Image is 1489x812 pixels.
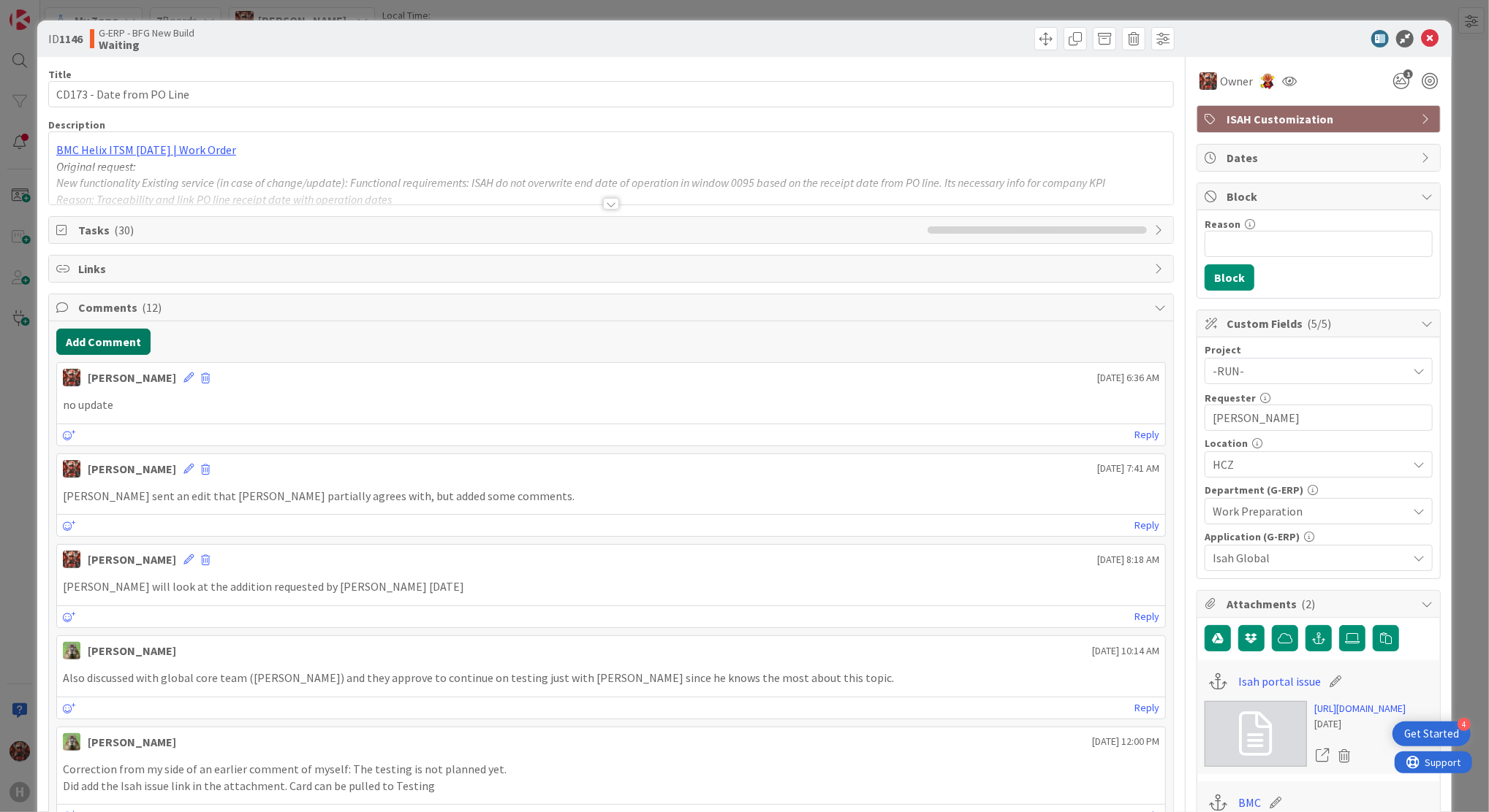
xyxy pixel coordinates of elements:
span: [DATE] 7:41 AM [1097,461,1159,476]
span: Isah Global [1213,549,1407,567]
img: LC [1260,73,1276,89]
label: Requester [1205,391,1256,405]
span: [DATE] 12:00 PM [1092,734,1159,749]
p: Also discussed with global core team ([PERSON_NAME]) and they approve to continue on testing just... [63,670,1159,686]
span: [DATE] 8:18 AM [1097,552,1159,567]
label: Reason [1205,218,1240,231]
div: [PERSON_NAME] [88,551,176,568]
a: Reply [1134,608,1159,626]
span: ISAH Customization [1227,110,1414,128]
div: Open Get Started checklist, remaining modules: 4 [1393,721,1471,746]
span: ( 30 ) [114,223,134,237]
a: Reply [1134,699,1159,717]
div: Project [1205,345,1433,355]
span: HCZ [1213,456,1407,473]
a: Reply [1134,426,1159,444]
label: Title [48,68,72,81]
span: Work Preparation [1213,502,1407,520]
p: Correction from my side of an earlier comment of myself: The testing is not planned yet. [63,761,1159,778]
a: Reply [1134,516,1159,535]
a: BMC Helix ITSM [DATE] | Work Order [56,142,236,157]
p: [PERSON_NAME] sent an edit that [PERSON_NAME] partially agrees with, but added some comments. [63,488,1159,505]
a: Isah portal issue [1238,673,1321,690]
a: BMC [1238,794,1261,811]
div: 4 [1458,718,1471,731]
span: Attachments [1227,595,1414,613]
a: [URL][DOMAIN_NAME] [1314,701,1406,716]
span: Dates [1227,149,1414,166]
span: Owner [1220,72,1253,90]
img: JK [63,551,80,568]
img: TT [63,642,80,659]
p: no update [63,397,1159,413]
span: Tasks [78,221,920,239]
div: Location [1205,438,1433,448]
div: Department (G-ERP) [1205,485,1433,495]
span: 1 [1403,69,1413,79]
span: Support [31,2,67,20]
span: [DATE] 6:36 AM [1097,370,1159,386]
b: Waiting [99,39,194,50]
button: Block [1205,264,1254,291]
button: Add Comment [56,329,151,355]
span: -RUN- [1213,361,1400,381]
div: [PERSON_NAME] [88,369,176,386]
span: ( 5/5 ) [1307,316,1331,331]
span: Block [1227,188,1414,205]
span: Links [78,260,1147,277]
span: Custom Fields [1227,315,1414,332]
p: [PERSON_NAME] will look at the addition requested by [PERSON_NAME] [DATE] [63,578,1159,595]
span: Comments [78,299,1147,316]
span: ( 12 ) [142,300,162,315]
img: JK [1200,72,1217,90]
span: [DATE] 10:14 AM [1092,643,1159,659]
div: [PERSON_NAME] [88,733,176,751]
span: ID [48,30,83,47]
p: Did add the Isah issue link in the attachment. Card can be pulled to Testing [63,778,1159,794]
div: [DATE] [1314,716,1406,732]
img: JK [63,460,80,478]
div: [PERSON_NAME] [88,642,176,659]
span: G-ERP - BFG New Build [99,27,194,39]
span: ( 2 ) [1301,597,1315,611]
div: Get Started [1404,727,1459,741]
img: TT [63,733,80,751]
em: Original request: [56,159,136,174]
a: Open [1314,746,1330,765]
span: Description [48,118,105,131]
div: Application (G-ERP) [1205,532,1433,542]
b: 1146 [59,31,83,46]
div: [PERSON_NAME] [88,460,176,478]
img: JK [63,369,80,386]
input: type card name here... [48,81,1174,107]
